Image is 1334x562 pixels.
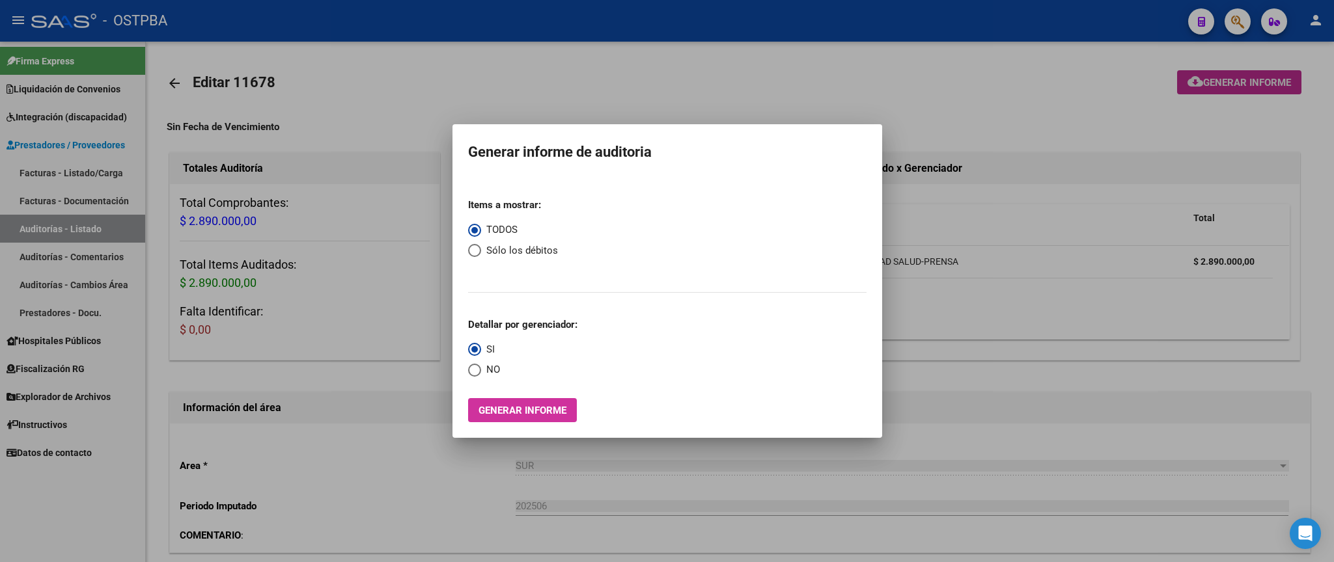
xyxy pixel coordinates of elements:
[468,199,541,211] strong: Items a mostrar:
[481,342,495,357] span: SI
[481,362,500,377] span: NO
[468,140,867,165] h1: Generar informe de auditoria
[479,405,566,416] span: Generar informe
[468,188,558,278] mat-radio-group: Select an option
[481,243,558,258] span: Sólo los débitos
[468,308,577,377] mat-radio-group: Select an option
[468,398,577,422] button: Generar informe
[481,222,518,237] span: TODOS
[1290,518,1321,549] div: Open Intercom Messenger
[468,319,577,330] strong: Detallar por gerenciador:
